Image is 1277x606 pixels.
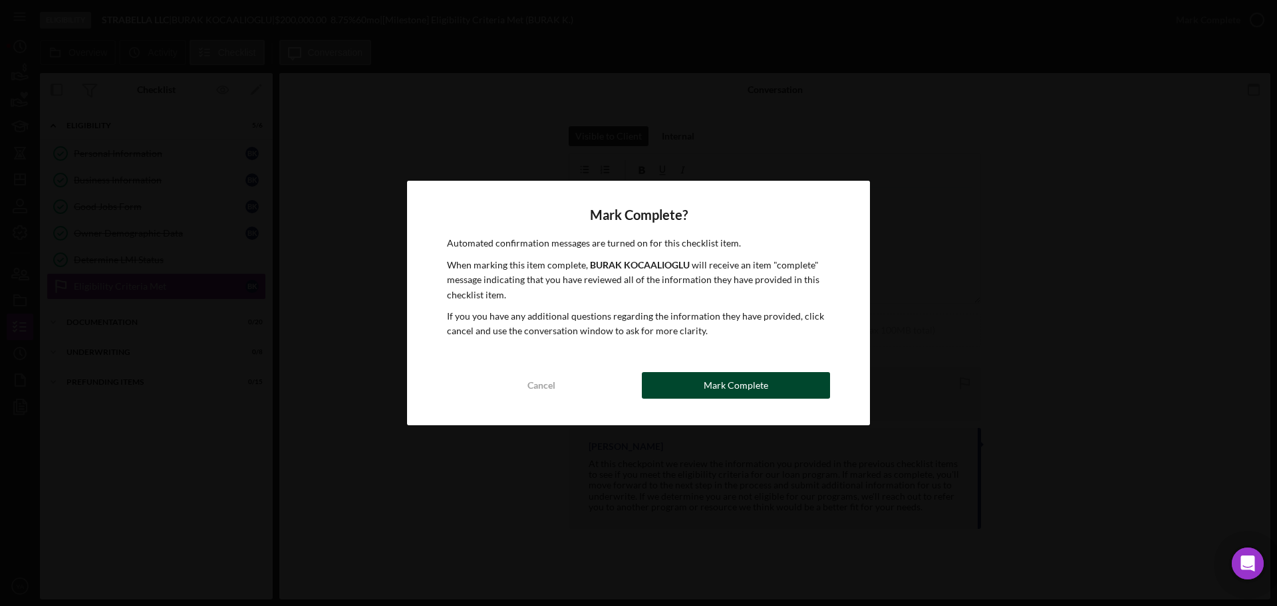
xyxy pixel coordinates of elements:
p: If you you have any additional questions regarding the information they have provided, click canc... [447,309,830,339]
b: BURAK KOCAALIOGLU [590,259,690,270]
button: Mark Complete [642,372,830,399]
p: Automated confirmation messages are turned on for this checklist item. [447,236,830,251]
div: Mark Complete [704,372,768,399]
button: Cancel [447,372,635,399]
h4: Mark Complete? [447,207,830,223]
p: When marking this item complete, will receive an item "complete" message indicating that you have... [447,258,830,302]
div: Open Intercom Messenger [1232,548,1264,579]
div: Cancel [527,372,555,399]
